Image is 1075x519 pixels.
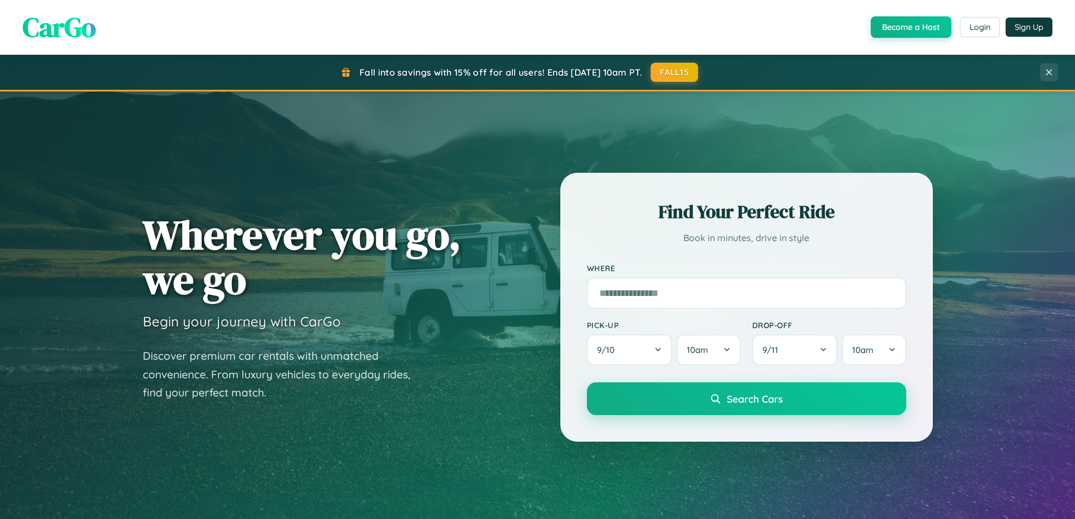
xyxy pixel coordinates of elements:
[762,344,784,355] span: 9 / 11
[587,199,906,224] h2: Find Your Perfect Ride
[587,320,741,330] label: Pick-up
[651,63,698,82] button: FALL15
[597,344,620,355] span: 9 / 10
[752,334,838,365] button: 9/11
[587,334,673,365] button: 9/10
[143,313,341,330] h3: Begin your journey with CarGo
[852,344,874,355] span: 10am
[587,230,906,246] p: Book in minutes, drive in style
[359,67,642,78] span: Fall into savings with 15% off for all users! Ends [DATE] 10am PT.
[752,320,906,330] label: Drop-off
[23,8,96,46] span: CarGo
[143,212,461,302] h1: Wherever you go, we go
[960,17,1000,37] button: Login
[842,334,906,365] button: 10am
[143,347,425,402] p: Discover premium car rentals with unmatched convenience. From luxury vehicles to everyday rides, ...
[587,382,906,415] button: Search Cars
[687,344,708,355] span: 10am
[1006,18,1052,37] button: Sign Up
[587,263,906,273] label: Where
[871,16,951,38] button: Become a Host
[727,392,783,405] span: Search Cars
[677,334,740,365] button: 10am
